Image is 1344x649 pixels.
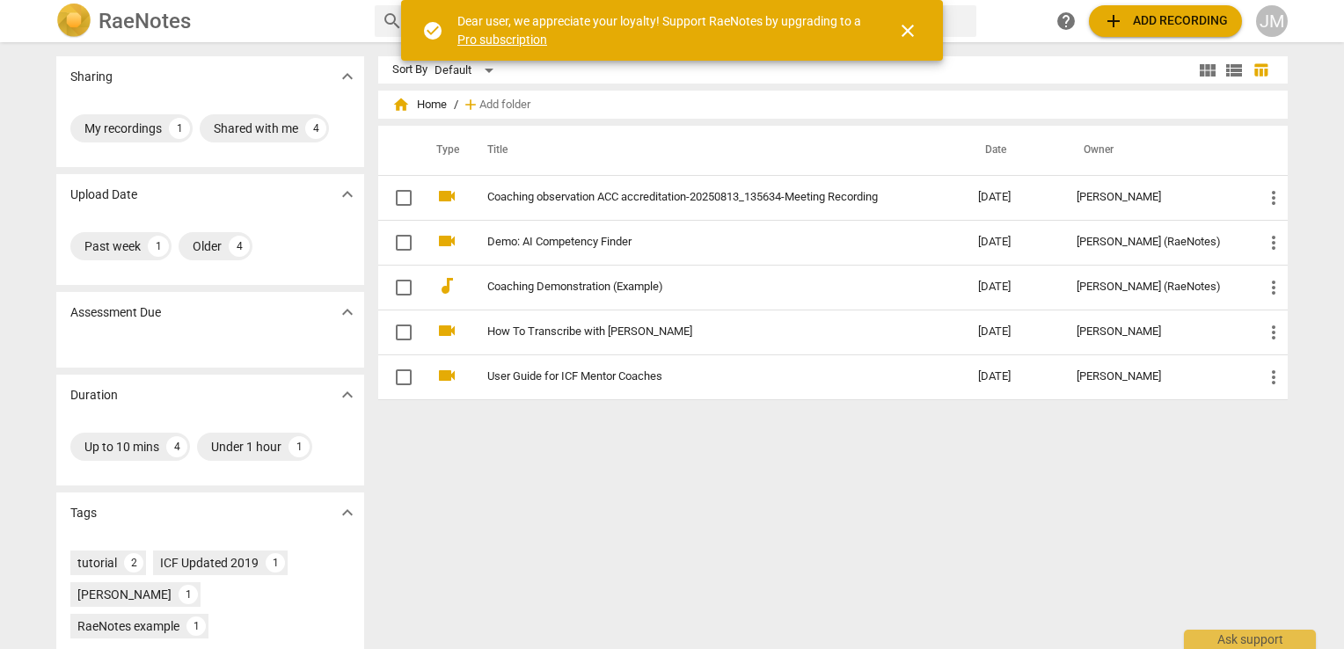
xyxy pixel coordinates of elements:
p: Assessment Due [70,303,161,322]
span: expand_more [337,502,358,523]
div: ICF Updated 2019 [160,554,259,572]
th: Type [422,126,466,175]
div: Up to 10 mins [84,438,159,456]
span: more_vert [1263,232,1284,253]
h2: RaeNotes [99,9,191,33]
span: videocam [436,320,457,341]
div: Under 1 hour [211,438,281,456]
div: [PERSON_NAME] [1077,370,1235,383]
span: more_vert [1263,277,1284,298]
div: Sort By [392,63,427,77]
button: Show more [334,500,361,526]
div: Shared with me [214,120,298,137]
td: [DATE] [964,220,1063,265]
span: close [897,20,918,41]
th: Title [466,126,964,175]
div: Older [193,237,222,255]
p: Upload Date [70,186,137,204]
div: My recordings [84,120,162,137]
div: tutorial [77,554,117,572]
div: [PERSON_NAME] [1077,191,1235,204]
a: Help [1050,5,1082,37]
span: expand_more [337,302,358,323]
span: Home [392,96,447,113]
button: JM [1256,5,1288,37]
span: add [462,96,479,113]
span: add [1103,11,1124,32]
span: more_vert [1263,322,1284,343]
a: LogoRaeNotes [56,4,361,39]
a: Demo: AI Competency Finder [487,236,915,249]
div: 4 [229,236,250,257]
div: 1 [148,236,169,257]
span: more_vert [1263,367,1284,388]
button: Show more [334,181,361,208]
div: 1 [289,436,310,457]
td: [DATE] [964,175,1063,220]
a: Coaching Demonstration (Example) [487,281,915,294]
a: User Guide for ICF Mentor Coaches [487,370,915,383]
div: 1 [186,616,206,636]
span: expand_more [337,384,358,405]
td: [DATE] [964,310,1063,354]
a: How To Transcribe with [PERSON_NAME] [487,325,915,339]
button: Close [887,10,929,52]
a: Pro subscription [457,33,547,47]
th: Owner [1063,126,1249,175]
span: more_vert [1263,187,1284,208]
a: Coaching observation ACC accreditation-20250813_135634-Meeting Recording [487,191,915,204]
span: Add recording [1103,11,1228,32]
div: 1 [169,118,190,139]
div: 4 [305,118,326,139]
span: search [382,11,403,32]
p: Tags [70,504,97,522]
span: Add folder [479,98,530,112]
div: Dear user, we appreciate your loyalty! Support RaeNotes by upgrading to a [457,12,866,48]
div: [PERSON_NAME] [1077,325,1235,339]
button: List view [1221,57,1247,84]
span: check_circle [422,20,443,41]
span: help [1055,11,1077,32]
div: [PERSON_NAME] (RaeNotes) [1077,281,1235,294]
div: Ask support [1184,630,1316,649]
span: view_module [1197,60,1218,81]
img: Logo [56,4,91,39]
p: Duration [70,386,118,405]
p: Sharing [70,68,113,86]
span: table_chart [1253,62,1269,78]
th: Date [964,126,1063,175]
div: 1 [179,585,198,604]
span: / [454,98,458,112]
button: Show more [334,382,361,408]
span: audiotrack [436,275,457,296]
div: 1 [266,553,285,572]
span: videocam [436,186,457,207]
span: videocam [436,230,457,252]
div: RaeNotes example [77,617,179,635]
span: view_list [1223,60,1245,81]
button: Table view [1247,57,1274,84]
button: Show more [334,299,361,325]
div: Default [435,56,500,84]
span: expand_more [337,184,358,205]
td: [DATE] [964,354,1063,399]
div: Past week [84,237,141,255]
span: videocam [436,365,457,386]
td: [DATE] [964,265,1063,310]
button: Tile view [1194,57,1221,84]
div: [PERSON_NAME] (RaeNotes) [1077,236,1235,249]
button: Upload [1089,5,1242,37]
button: Show more [334,63,361,90]
span: home [392,96,410,113]
span: expand_more [337,66,358,87]
div: 4 [166,436,187,457]
div: [PERSON_NAME] [77,586,172,603]
div: 2 [124,553,143,572]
